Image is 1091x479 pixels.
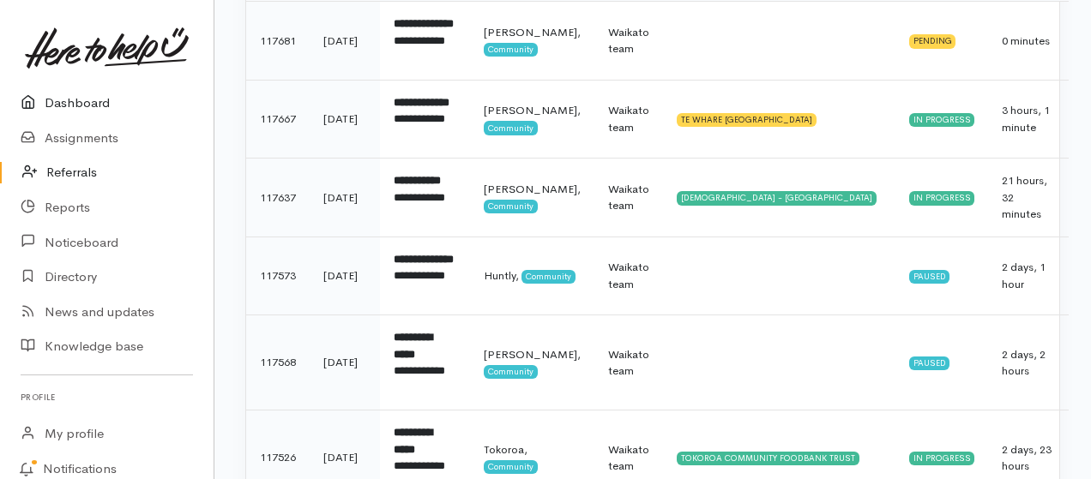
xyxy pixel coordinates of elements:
[246,237,310,315] td: 117573
[677,191,877,205] div: [DEMOGRAPHIC_DATA] - [GEOGRAPHIC_DATA]
[246,2,310,81] td: 117681
[246,159,310,237] td: 117637
[677,452,859,465] div: TOKOROA COMMUNITY FOODBANK TRUST
[677,113,817,127] div: TE WHARE [GEOGRAPHIC_DATA]
[323,190,358,205] time: [DATE]
[909,113,975,127] div: In progress
[484,103,581,117] span: [PERSON_NAME],
[909,356,950,370] div: Paused
[484,200,538,213] span: Community
[909,452,975,465] div: In progress
[484,347,581,362] span: [PERSON_NAME],
[608,24,649,57] div: Waikato team
[484,365,538,379] span: Community
[1002,260,1046,291] span: 2 days, 1 hour
[484,25,581,39] span: [PERSON_NAME],
[608,102,649,135] div: Waikato team
[246,80,310,159] td: 117667
[1002,33,1050,48] span: 0 minutes
[484,442,527,457] span: Tokoroa,
[246,315,310,410] td: 117568
[323,355,358,369] time: [DATE]
[484,43,538,57] span: Community
[323,33,358,48] time: [DATE]
[484,268,519,283] span: Huntly,
[608,346,649,380] div: Waikato team
[323,450,358,464] time: [DATE]
[1002,442,1052,474] span: 2 days, 23 hours
[484,182,581,196] span: [PERSON_NAME],
[608,181,649,214] div: Waikato team
[909,270,950,284] div: Paused
[608,259,649,292] div: Waikato team
[484,121,538,135] span: Community
[1002,173,1047,221] span: 21 hours, 32 minutes
[1002,347,1046,379] span: 2 days, 2 hours
[909,191,975,205] div: In progress
[323,268,358,283] time: [DATE]
[521,270,576,284] span: Community
[1002,103,1050,135] span: 3 hours, 1 minute
[21,386,193,409] h6: Profile
[608,441,649,475] div: Waikato team
[323,111,358,126] time: [DATE]
[909,34,956,48] div: Pending
[484,460,538,474] span: Community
